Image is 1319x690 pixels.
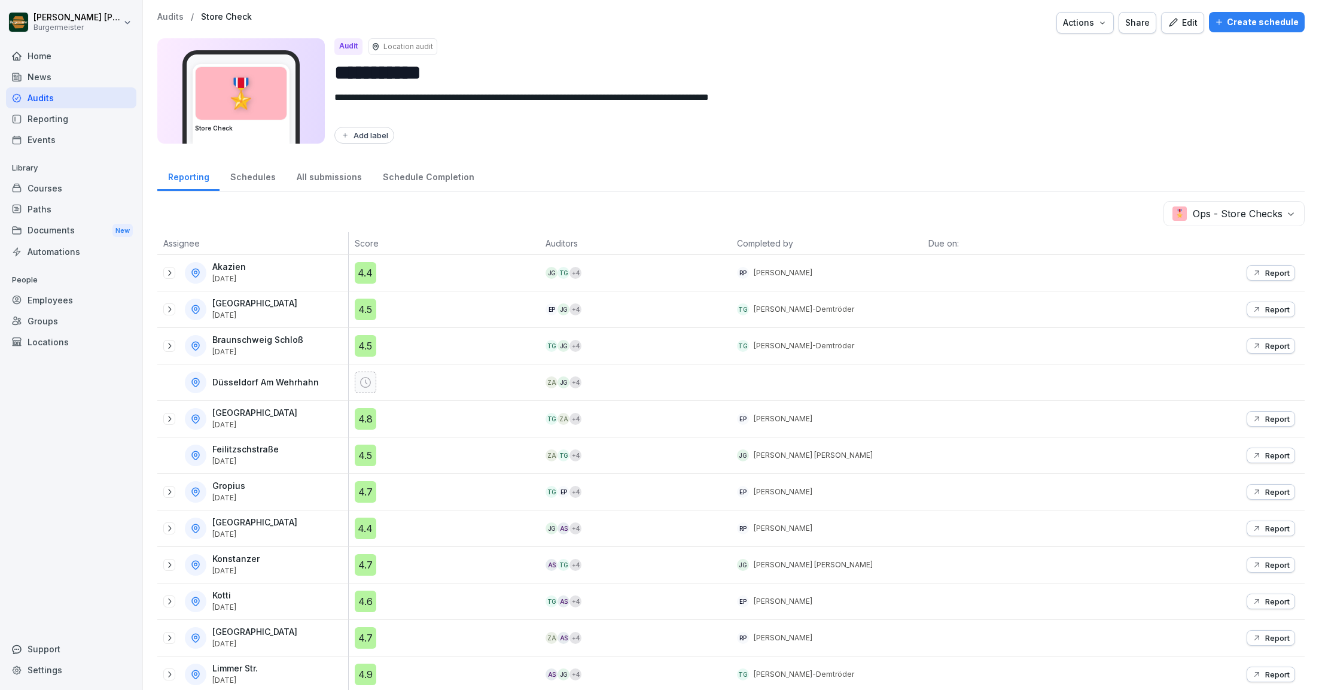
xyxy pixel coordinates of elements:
[212,567,260,575] p: [DATE]
[737,237,916,250] p: Completed by
[212,299,297,309] p: [GEOGRAPHIC_DATA]
[6,199,136,220] a: Paths
[1063,16,1107,29] div: Actions
[196,67,287,120] div: 🎖️
[1265,451,1290,460] p: Report
[212,664,258,674] p: Limmer Str.
[212,421,297,429] p: [DATE]
[546,595,558,607] div: TG
[546,486,558,498] div: TG
[212,530,297,539] p: [DATE]
[212,335,303,345] p: Braunschweig Schloß
[569,668,581,680] div: + 4
[6,290,136,311] a: Employees
[212,627,297,637] p: [GEOGRAPHIC_DATA]
[1265,268,1290,278] p: Report
[754,523,812,534] p: [PERSON_NAME]
[340,130,388,140] div: Add label
[1265,524,1290,533] p: Report
[212,591,236,601] p: Kotti
[6,311,136,332] a: Groups
[1161,12,1204,34] button: Edit
[212,518,297,528] p: [GEOGRAPHIC_DATA]
[212,348,303,356] p: [DATE]
[569,267,581,279] div: + 4
[355,237,534,250] p: Score
[737,595,749,607] div: EP
[737,559,749,571] div: JG
[1247,630,1295,646] button: Report
[737,340,749,352] div: TG
[1265,633,1290,643] p: Report
[6,220,136,242] a: DocumentsNew
[372,160,485,191] a: Schedule Completion
[558,340,569,352] div: JG
[540,232,731,255] th: Auditors
[334,38,363,55] div: Audit
[212,262,246,272] p: Akazien
[212,311,297,320] p: [DATE]
[546,413,558,425] div: TG
[754,560,873,570] p: [PERSON_NAME] [PERSON_NAME]
[737,303,749,315] div: TG
[33,23,121,32] p: Burgermeister
[220,160,286,191] div: Schedules
[286,160,372,191] a: All submissions
[157,12,184,22] p: Audits
[558,668,569,680] div: JG
[212,378,319,388] p: Düsseldorf Am Wehrhahn
[6,87,136,108] div: Audits
[737,632,749,644] div: RP
[1247,302,1295,317] button: Report
[1247,448,1295,463] button: Report
[1265,305,1290,314] p: Report
[546,376,558,388] div: ZA
[754,304,854,315] p: [PERSON_NAME]-Demtröder
[569,413,581,425] div: + 4
[737,267,749,279] div: RP
[212,481,245,491] p: Gropius
[558,632,569,644] div: AS
[355,627,376,649] div: 4.7
[6,66,136,87] div: News
[212,554,260,564] p: Konstanzer
[355,335,376,357] div: 4.5
[558,559,569,571] div: TG
[569,449,581,461] div: + 4
[737,449,749,461] div: JG
[157,160,220,191] div: Reporting
[569,559,581,571] div: + 4
[546,340,558,352] div: TG
[355,481,376,503] div: 4.7
[1209,12,1305,32] button: Create schedule
[6,108,136,129] a: Reporting
[1265,414,1290,424] p: Report
[201,12,252,22] a: Store Check
[212,603,236,612] p: [DATE]
[355,518,376,539] div: 4.4
[558,376,569,388] div: JG
[546,668,558,680] div: AS
[33,13,121,23] p: [PERSON_NAME] [PERSON_NAME] [PERSON_NAME]
[6,639,136,659] div: Support
[6,129,136,150] a: Events
[558,449,569,461] div: TG
[212,275,246,283] p: [DATE]
[569,632,581,644] div: + 4
[558,303,569,315] div: JG
[355,554,376,576] div: 4.7
[558,486,569,498] div: EP
[754,669,854,680] p: [PERSON_NAME]-Demtröder
[737,413,749,425] div: EP
[355,408,376,430] div: 4.8
[6,241,136,262] a: Automations
[558,522,569,534] div: AS
[754,633,812,643] p: [PERSON_NAME]
[1125,16,1150,29] div: Share
[1265,487,1290,497] p: Report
